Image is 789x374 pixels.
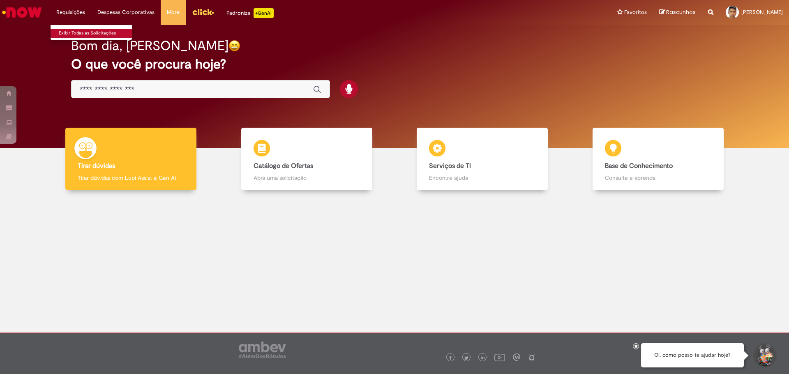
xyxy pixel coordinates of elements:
a: Tirar dúvidas Tirar dúvidas com Lupi Assist e Gen Ai [43,128,219,190]
img: logo_footer_naosei.png [528,353,535,361]
b: Serviços de TI [429,162,471,170]
img: logo_footer_twitter.png [464,356,468,360]
img: ServiceNow [1,4,43,21]
div: Padroniza [226,8,274,18]
a: Serviços de TI Encontre ajuda [394,128,570,190]
a: Catálogo de Ofertas Abra uma solicitação [219,128,395,190]
img: click_logo_yellow_360x200.png [192,6,214,18]
div: Oi, como posso te ajudar hoje? [641,343,744,367]
a: Base de Conhecimento Consulte e aprenda [570,128,746,190]
img: happy-face.png [228,40,240,52]
p: Encontre ajuda [429,174,535,182]
span: Requisições [56,8,85,16]
ul: Requisições [50,25,132,40]
span: Rascunhos [666,8,696,16]
img: logo_footer_ambev_rotulo_gray.png [239,342,286,358]
img: logo_footer_facebook.png [448,356,452,360]
p: Consulte e aprenda [605,174,711,182]
b: Catálogo de Ofertas [254,162,313,170]
h2: Bom dia, [PERSON_NAME] [71,39,228,53]
p: +GenAi [254,8,274,18]
button: Iniciar Conversa de Suporte [752,343,777,368]
h2: O que você procura hoje? [71,57,718,71]
span: Favoritos [624,8,647,16]
img: logo_footer_linkedin.png [481,356,485,360]
span: More [167,8,180,16]
b: Base de Conhecimento [605,162,673,170]
p: Tirar dúvidas com Lupi Assist e Gen Ai [78,174,184,182]
a: Rascunhos [659,9,696,16]
p: Abra uma solicitação [254,174,360,182]
span: [PERSON_NAME] [741,9,783,16]
img: logo_footer_workplace.png [513,353,520,361]
b: Tirar dúvidas [78,162,115,170]
img: logo_footer_youtube.png [494,352,505,363]
a: Exibir Todas as Solicitações [51,29,141,38]
span: Despesas Corporativas [97,8,155,16]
